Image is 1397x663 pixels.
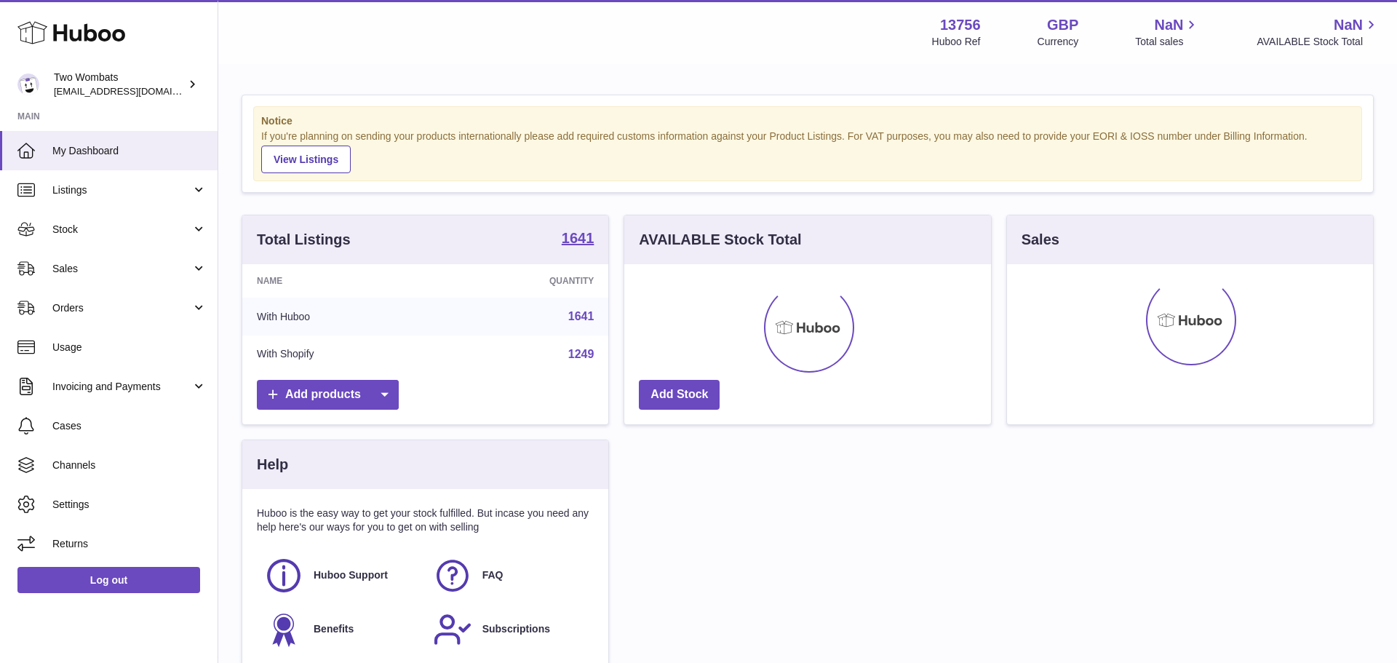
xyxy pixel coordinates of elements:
[439,264,608,298] th: Quantity
[562,231,594,248] a: 1641
[257,455,288,475] h3: Help
[52,537,207,551] span: Returns
[433,556,587,595] a: FAQ
[54,71,185,98] div: Two Wombats
[257,507,594,534] p: Huboo is the easy way to get your stock fulfilled. But incase you need any help here's our ways f...
[264,610,418,649] a: Benefits
[261,114,1354,128] strong: Notice
[52,144,207,158] span: My Dashboard
[52,183,191,197] span: Listings
[482,622,550,636] span: Subscriptions
[568,348,594,360] a: 1249
[242,298,439,336] td: With Huboo
[242,264,439,298] th: Name
[52,262,191,276] span: Sales
[52,223,191,237] span: Stock
[482,568,504,582] span: FAQ
[314,568,388,582] span: Huboo Support
[1135,15,1200,49] a: NaN Total sales
[639,230,801,250] h3: AVAILABLE Stock Total
[52,498,207,512] span: Settings
[932,35,981,49] div: Huboo Ref
[52,380,191,394] span: Invoicing and Payments
[1022,230,1059,250] h3: Sales
[17,74,39,95] img: internalAdmin-13756@internal.huboo.com
[1154,15,1183,35] span: NaN
[1047,15,1078,35] strong: GBP
[562,231,594,245] strong: 1641
[261,146,351,173] a: View Listings
[1257,15,1380,49] a: NaN AVAILABLE Stock Total
[257,380,399,410] a: Add products
[940,15,981,35] strong: 13756
[52,458,207,472] span: Channels
[433,610,587,649] a: Subscriptions
[568,310,594,322] a: 1641
[1135,35,1200,49] span: Total sales
[1257,35,1380,49] span: AVAILABLE Stock Total
[1334,15,1363,35] span: NaN
[17,567,200,593] a: Log out
[639,380,720,410] a: Add Stock
[257,230,351,250] h3: Total Listings
[1038,35,1079,49] div: Currency
[314,622,354,636] span: Benefits
[52,301,191,315] span: Orders
[54,85,214,97] span: [EMAIL_ADDRESS][DOMAIN_NAME]
[264,556,418,595] a: Huboo Support
[242,336,439,373] td: With Shopify
[52,341,207,354] span: Usage
[52,419,207,433] span: Cases
[261,130,1354,173] div: If you're planning on sending your products internationally please add required customs informati...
